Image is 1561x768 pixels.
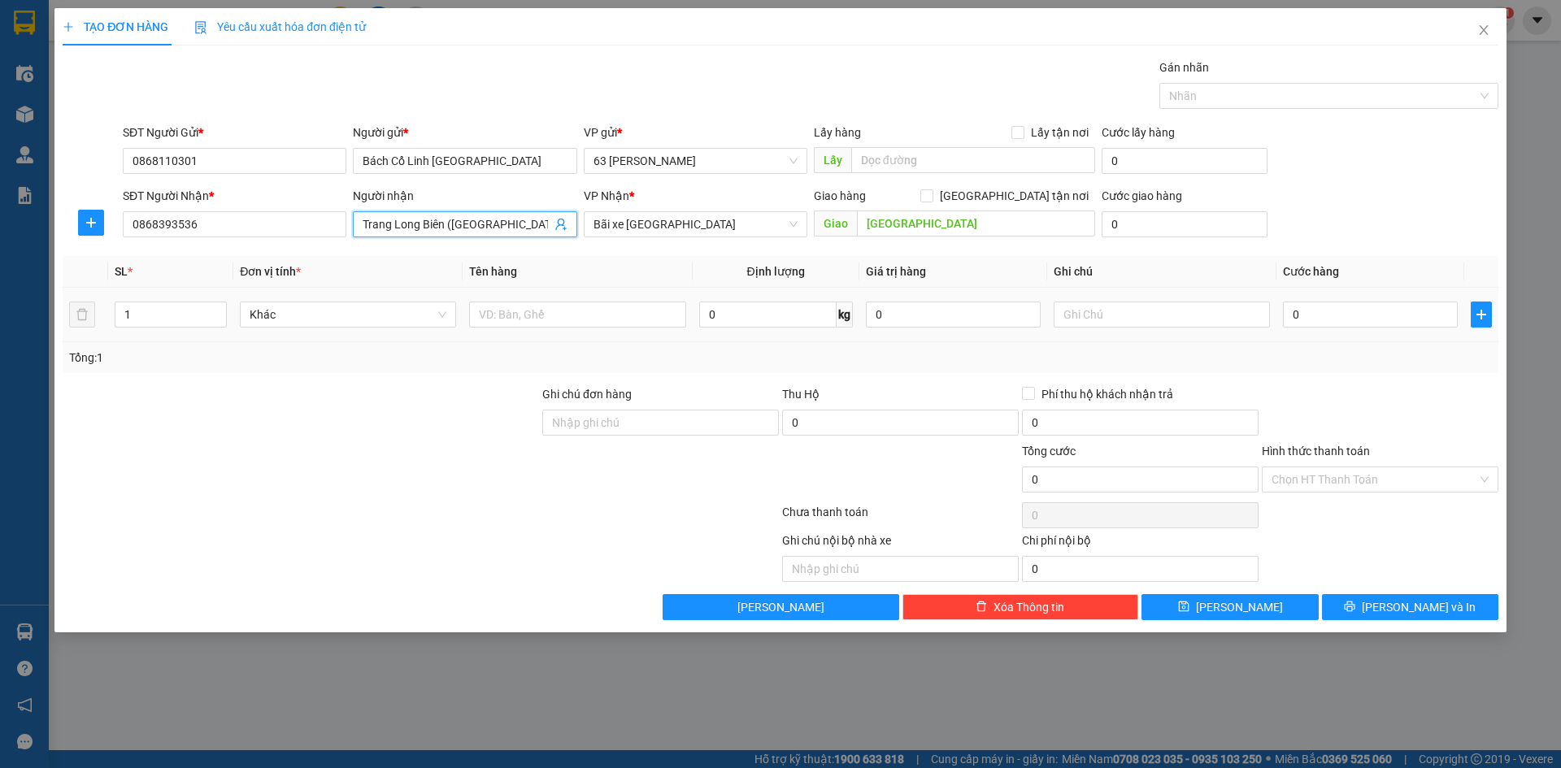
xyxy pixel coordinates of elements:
[814,210,857,236] span: Giao
[814,147,851,173] span: Lấy
[1472,308,1491,321] span: plus
[584,189,629,202] span: VP Nhận
[1477,24,1490,37] span: close
[1102,211,1267,237] input: Cước giao hàng
[542,410,779,436] input: Ghi chú đơn hàng
[737,598,824,616] span: [PERSON_NAME]
[1022,532,1259,556] div: Chi phí nội bộ
[814,126,861,139] span: Lấy hàng
[1159,61,1209,74] label: Gán nhãn
[933,187,1095,205] span: [GEOGRAPHIC_DATA] tận nơi
[1024,124,1095,141] span: Lấy tận nơi
[208,315,226,327] span: Decrease Value
[353,124,576,141] div: Người gửi
[994,598,1064,616] span: Xóa Thông tin
[1102,189,1182,202] label: Cước giao hàng
[63,21,74,33] span: plus
[1047,256,1276,288] th: Ghi chú
[1362,598,1476,616] span: [PERSON_NAME] và In
[213,305,223,315] span: up
[1102,148,1267,174] input: Cước lấy hàng
[1178,601,1189,614] span: save
[78,210,104,236] button: plus
[63,20,168,33] span: TẠO ĐƠN HÀNG
[747,265,805,278] span: Định lượng
[814,189,866,202] span: Giao hàng
[866,302,1041,328] input: 0
[1461,8,1507,54] button: Close
[1344,601,1355,614] span: printer
[902,594,1139,620] button: deleteXóa Thông tin
[594,212,798,236] span: Bãi xe Thạch Bàn
[594,149,798,173] span: 63 Phan Đình Phùng
[1196,598,1283,616] span: [PERSON_NAME]
[1262,445,1370,458] label: Hình thức thanh toán
[213,316,223,326] span: down
[123,187,346,205] div: SĐT Người Nhận
[194,21,207,34] img: icon
[851,147,1095,173] input: Dọc đường
[353,187,576,205] div: Người nhận
[542,388,632,401] label: Ghi chú đơn hàng
[554,218,567,231] span: user-add
[780,503,1020,532] div: Chưa thanh toán
[1283,265,1339,278] span: Cước hàng
[866,265,926,278] span: Giá trị hàng
[1322,594,1498,620] button: printer[PERSON_NAME] và In
[1022,445,1076,458] span: Tổng cước
[584,124,807,141] div: VP gửi
[240,265,301,278] span: Đơn vị tính
[469,302,685,328] input: VD: Bàn, Ghế
[115,265,128,278] span: SL
[857,210,1095,236] input: Dọc đường
[1141,594,1318,620] button: save[PERSON_NAME]
[69,349,602,367] div: Tổng: 1
[782,388,820,401] span: Thu Hộ
[194,20,366,33] span: Yêu cầu xuất hóa đơn điện tử
[663,594,899,620] button: [PERSON_NAME]
[976,601,987,614] span: delete
[1102,126,1175,139] label: Cước lấy hàng
[250,302,446,327] span: Khác
[208,302,226,315] span: Increase Value
[1471,302,1492,328] button: plus
[1035,385,1180,403] span: Phí thu hộ khách nhận trả
[782,556,1019,582] input: Nhập ghi chú
[69,302,95,328] button: delete
[79,216,103,229] span: plus
[782,532,1019,556] div: Ghi chú nội bộ nhà xe
[1054,302,1270,328] input: Ghi Chú
[123,124,346,141] div: SĐT Người Gửi
[469,265,517,278] span: Tên hàng
[837,302,853,328] span: kg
